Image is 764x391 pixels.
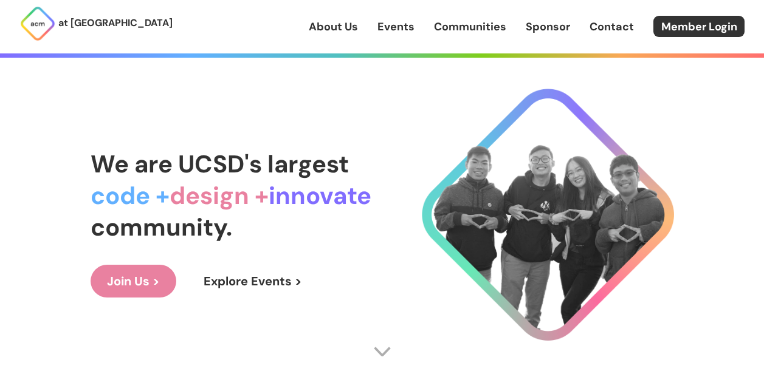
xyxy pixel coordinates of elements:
[377,19,415,35] a: Events
[19,5,56,42] img: ACM Logo
[434,19,506,35] a: Communities
[187,265,318,297] a: Explore Events >
[58,15,173,31] p: at [GEOGRAPHIC_DATA]
[91,211,232,243] span: community.
[309,19,358,35] a: About Us
[91,265,176,297] a: Join Us >
[653,16,745,37] a: Member Login
[422,89,674,341] img: Cool Logo
[590,19,634,35] a: Contact
[91,180,170,211] span: code +
[373,342,391,361] img: Scroll Arrow
[526,19,570,35] a: Sponsor
[170,180,269,211] span: design +
[91,148,349,180] span: We are UCSD's largest
[19,5,173,42] a: at [GEOGRAPHIC_DATA]
[269,180,371,211] span: innovate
